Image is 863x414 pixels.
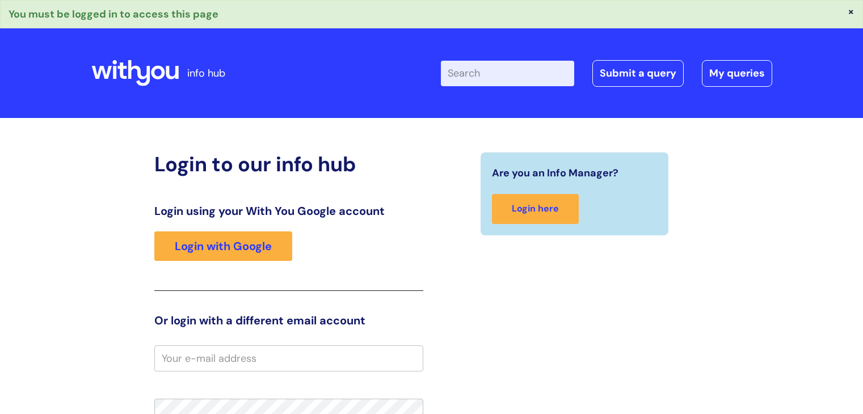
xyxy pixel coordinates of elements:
[154,345,423,371] input: Your e-mail address
[441,61,574,86] input: Search
[848,6,854,16] button: ×
[492,194,579,224] a: Login here
[187,64,225,82] p: info hub
[702,60,772,86] a: My queries
[154,231,292,261] a: Login with Google
[154,152,423,176] h2: Login to our info hub
[492,164,618,182] span: Are you an Info Manager?
[154,204,423,218] h3: Login using your With You Google account
[154,314,423,327] h3: Or login with a different email account
[592,60,684,86] a: Submit a query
